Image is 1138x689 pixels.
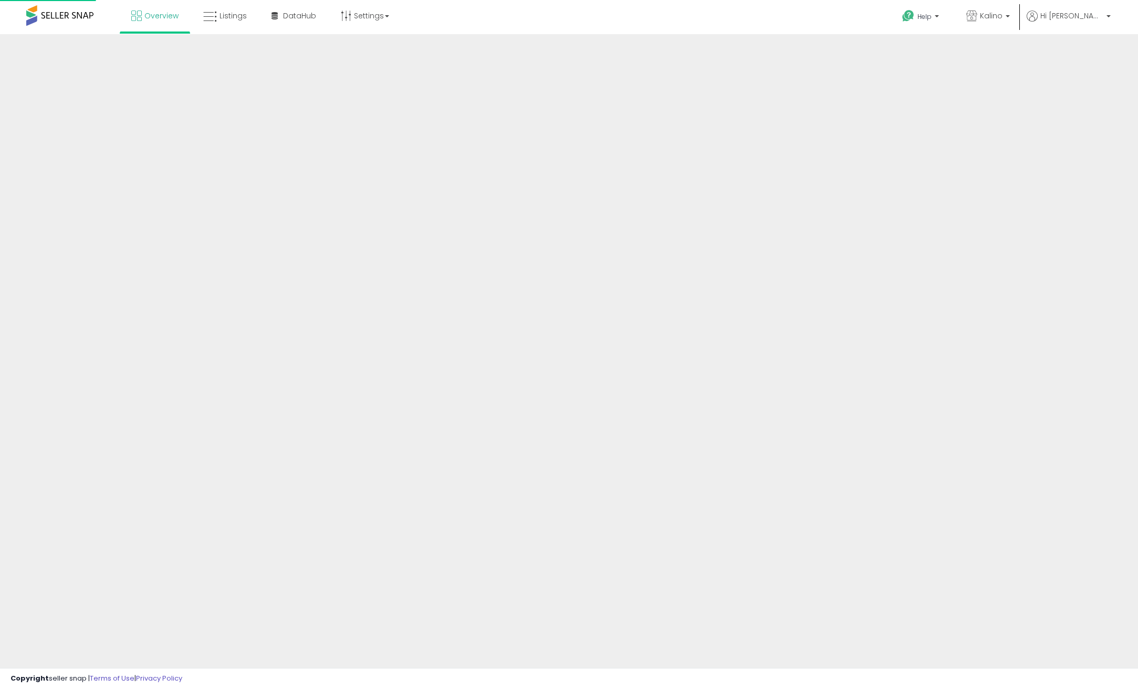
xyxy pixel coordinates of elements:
[144,11,179,21] span: Overview
[894,2,949,34] a: Help
[283,11,316,21] span: DataHub
[917,12,932,21] span: Help
[1040,11,1103,21] span: Hi [PERSON_NAME]
[902,9,915,23] i: Get Help
[980,11,1003,21] span: Kalino
[1027,11,1111,34] a: Hi [PERSON_NAME]
[220,11,247,21] span: Listings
